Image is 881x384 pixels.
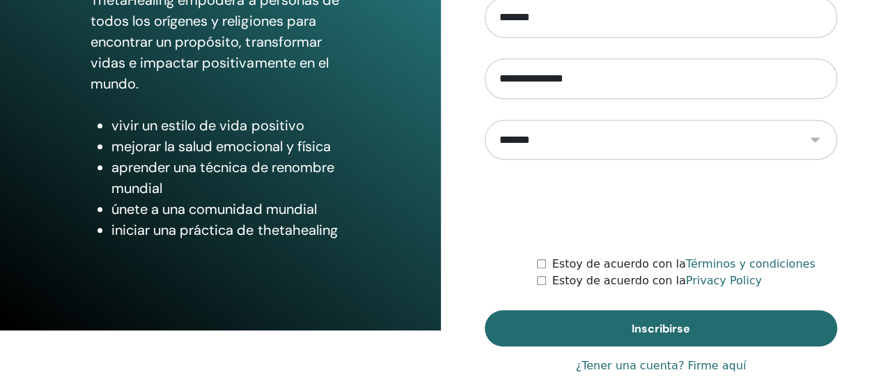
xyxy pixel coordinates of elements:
[575,358,746,374] a: ¿Tener una cuenta? Firme aquí
[111,220,350,240] li: iniciar una práctica de thetahealing
[552,272,761,289] label: Estoy de acuerdo con la
[111,115,350,136] li: vivir un estilo de vida positivo
[111,199,350,220] li: únete a una comunidad mundial
[111,157,350,199] li: aprender una técnica de renombre mundial
[555,181,767,235] iframe: reCAPTCHA
[632,321,690,336] span: Inscribirse
[686,257,816,270] a: Términos y condiciones
[111,136,350,157] li: mejorar la salud emocional y física
[552,256,815,272] label: Estoy de acuerdo con la
[485,310,838,346] button: Inscribirse
[686,274,762,287] a: Privacy Policy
